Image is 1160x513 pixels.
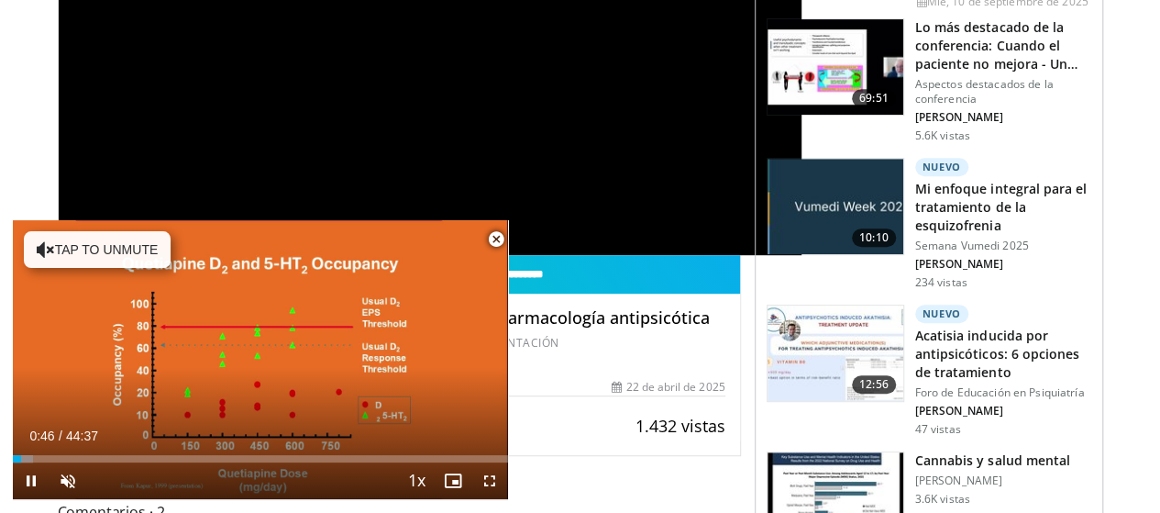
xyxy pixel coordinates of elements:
font: 1.432 vistas [635,415,725,437]
button: Unmute [50,463,86,499]
font: 5.6K vistas [915,128,970,143]
font: [PERSON_NAME] [915,109,1004,125]
img: ae1082c4-cc90-4cd6-aa10-009092bfa42a.jpg.150x105_q85_crop-smart_upscale.jpg [768,159,903,254]
font: Cannabis y salud mental [915,452,1070,469]
font: Foro de Educación en Psiquiatría [915,385,1085,400]
a: 10:10 Nuevo Mi enfoque integral para el tratamiento de la esquizofrenia Semana Vumedi 2025 [PERSO... [767,158,1091,290]
button: Fullscreen [471,463,508,499]
font: [PERSON_NAME] [915,473,1003,488]
font: 234 vistas [915,274,967,290]
img: 4362ec9e-0993-4580-bfd4-8e18d57e1d49.150x105_q85_crop-smart_upscale.jpg [768,19,903,115]
button: Enable picture-in-picture mode [435,463,471,499]
font: Lo más destacado de la conferencia: Cuando el paciente no mejora - Un psicólogo... [915,18,1077,91]
font: Acatisia inducida por antipsicóticos: 6 opciones de tratamiento [915,327,1080,381]
font: 69:51 [859,90,889,106]
font: 12:56 [859,376,889,392]
font: Mi enfoque integral para el tratamiento de la esquizofrenia [915,180,1088,234]
img: acc69c91-7912-4bad-b845-5f898388c7b9.150x105_q85_crop-smart_upscale.jpg [768,306,903,401]
button: Close [478,220,514,259]
a: 12:56 Nuevo Acatisia inducida por antipsicóticos: 6 opciones de tratamiento Foro de Educación en ... [767,305,1091,437]
font: [PERSON_NAME] [915,256,1004,272]
span: 0:46 [29,429,54,443]
button: Tap to unmute [24,231,171,268]
span: 44:37 [66,429,98,443]
font: Semana Vumedi 2025 [915,238,1029,253]
span: / [59,429,62,443]
font: Nuevo [922,160,961,173]
font: 10:10 [859,229,889,245]
font: 3.6K vistas [915,491,970,507]
button: Playback Rate [398,463,435,499]
font: 22 de abril de 2025 [625,379,724,395]
font: Aspectos destacados de la conferencia [915,76,1054,106]
video-js: Video Player [13,220,508,500]
a: 69:51 Lo más destacado de la conferencia: Cuando el paciente no mejora - Un psicólogo... Aspectos... [767,18,1091,143]
button: Pause [13,463,50,499]
font: [PERSON_NAME] [915,403,1004,418]
div: Progress Bar [13,455,508,463]
font: 47 vistas [915,421,961,437]
font: Nuevo [922,307,961,320]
